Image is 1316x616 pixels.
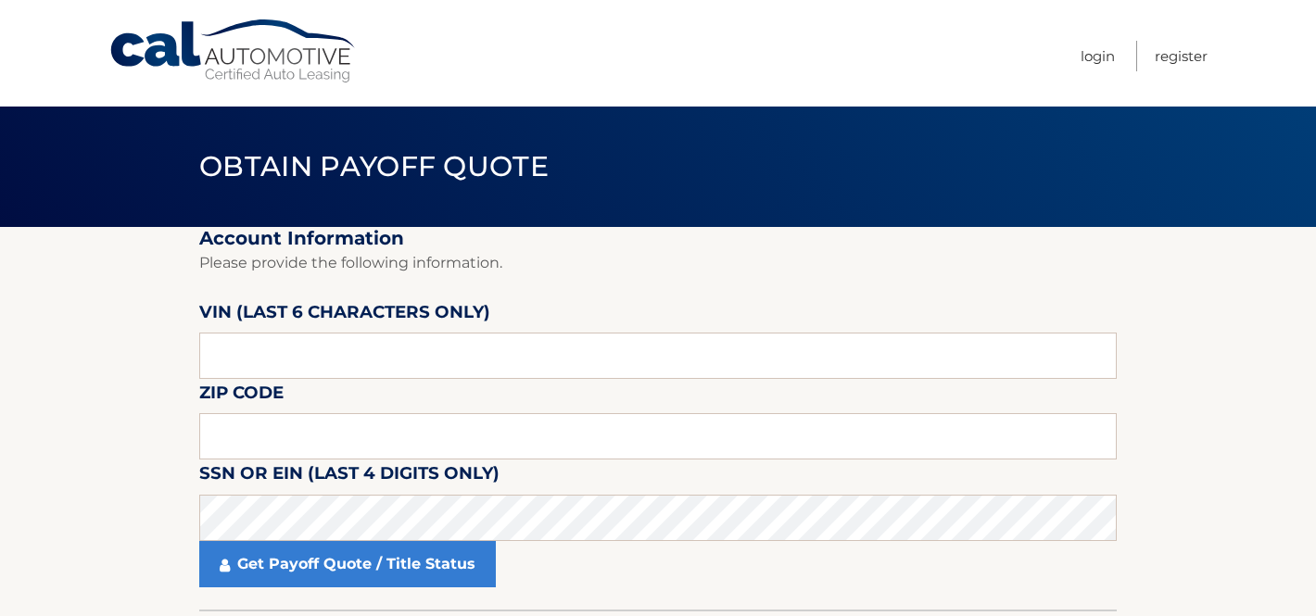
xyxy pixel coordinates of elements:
label: SSN or EIN (last 4 digits only) [199,459,500,494]
a: Get Payoff Quote / Title Status [199,541,496,587]
p: Please provide the following information. [199,250,1117,276]
a: Register [1155,41,1208,71]
a: Login [1081,41,1115,71]
h2: Account Information [199,227,1117,250]
label: Zip Code [199,379,284,413]
a: Cal Automotive [108,19,359,84]
span: Obtain Payoff Quote [199,149,549,183]
label: VIN (last 6 characters only) [199,298,490,333]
